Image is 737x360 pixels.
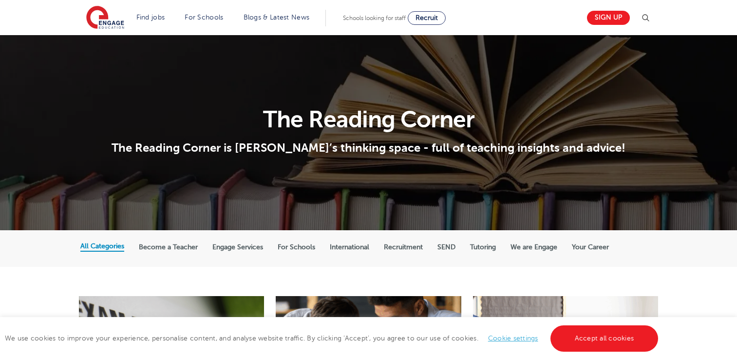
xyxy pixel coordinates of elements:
[5,335,661,342] span: We use cookies to improve your experience, personalise content, and analyse website traffic. By c...
[408,11,446,25] a: Recruit
[278,243,315,252] label: For Schools
[416,14,438,21] span: Recruit
[510,243,557,252] label: We are Engage
[384,243,423,252] label: Recruitment
[80,108,657,131] h1: The Reading Corner
[550,325,659,352] a: Accept all cookies
[587,11,630,25] a: Sign up
[80,140,657,155] p: The Reading Corner is [PERSON_NAME]’s thinking space - full of teaching insights and advice!
[330,243,369,252] label: International
[86,6,124,30] img: Engage Education
[470,243,496,252] label: Tutoring
[212,243,263,252] label: Engage Services
[437,243,455,252] label: SEND
[139,243,198,252] label: Become a Teacher
[136,14,165,21] a: Find jobs
[343,15,406,21] span: Schools looking for staff
[80,242,124,251] label: All Categories
[244,14,310,21] a: Blogs & Latest News
[488,335,538,342] a: Cookie settings
[185,14,223,21] a: For Schools
[572,243,609,252] label: Your Career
